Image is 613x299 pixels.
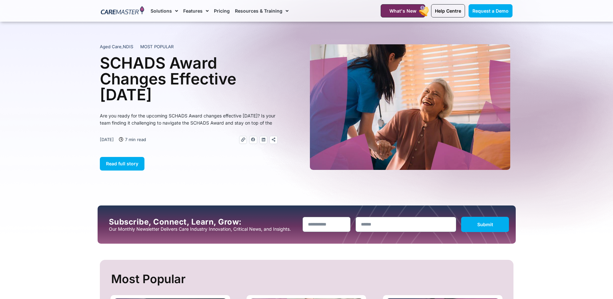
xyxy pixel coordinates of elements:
p: Are you ready for the upcoming SCHADS Award changes effective [DATE]? Is your team finding it cha... [100,112,278,127]
h2: Subscribe, Connect, Learn, Grow: [109,217,298,227]
span: NDIS [123,44,133,49]
a: What's New [381,4,425,17]
time: [DATE] [100,137,114,142]
a: Request a Demo [469,4,513,17]
p: Our Monthly Newsletter Delivers Care Industry Innovation, Critical News, and Insights. [109,227,298,232]
span: Request a Demo [472,8,509,14]
span: MOST POPULAR [140,44,174,50]
a: Help Centre [431,4,465,17]
span: , [100,44,133,49]
span: Aged Care [100,44,122,49]
span: Submit [477,222,493,227]
a: Read full story [100,157,144,171]
span: Help Centre [435,8,461,14]
button: Submit [461,217,509,232]
span: What's New [389,8,417,14]
h1: SCHADS Award Changes Effective [DATE] [100,55,278,103]
h2: Most Popular [111,270,504,289]
span: 7 min read [123,136,146,143]
img: A heartwarming moment where a support worker in a blue uniform, with a stethoscope draped over he... [310,44,510,170]
img: CareMaster Logo [101,6,144,16]
span: Read full story [106,161,138,166]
